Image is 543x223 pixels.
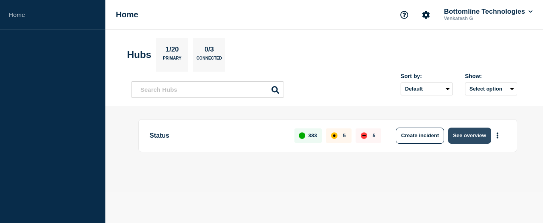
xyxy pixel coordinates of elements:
p: 5 [372,132,375,138]
button: More actions [492,128,503,143]
p: 383 [309,132,317,138]
div: affected [331,132,337,139]
select: Sort by [401,83,453,95]
button: See overview [448,128,491,144]
button: Select option [465,83,517,95]
p: 0/3 [202,45,217,56]
div: Sort by: [401,73,453,79]
div: Show: [465,73,517,79]
p: Connected [196,56,222,64]
p: Venkatesh G [442,16,526,21]
p: 1/20 [162,45,182,56]
p: Status [150,128,285,144]
p: Primary [163,56,181,64]
button: Create incident [396,128,444,144]
h1: Home [116,10,138,19]
div: up [299,132,305,139]
p: 5 [343,132,346,138]
div: down [361,132,367,139]
button: Account settings [418,6,434,23]
button: Bottomline Technologies [442,8,534,16]
input: Search Hubs [131,81,284,98]
button: Support [396,6,413,23]
h2: Hubs [127,49,151,60]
